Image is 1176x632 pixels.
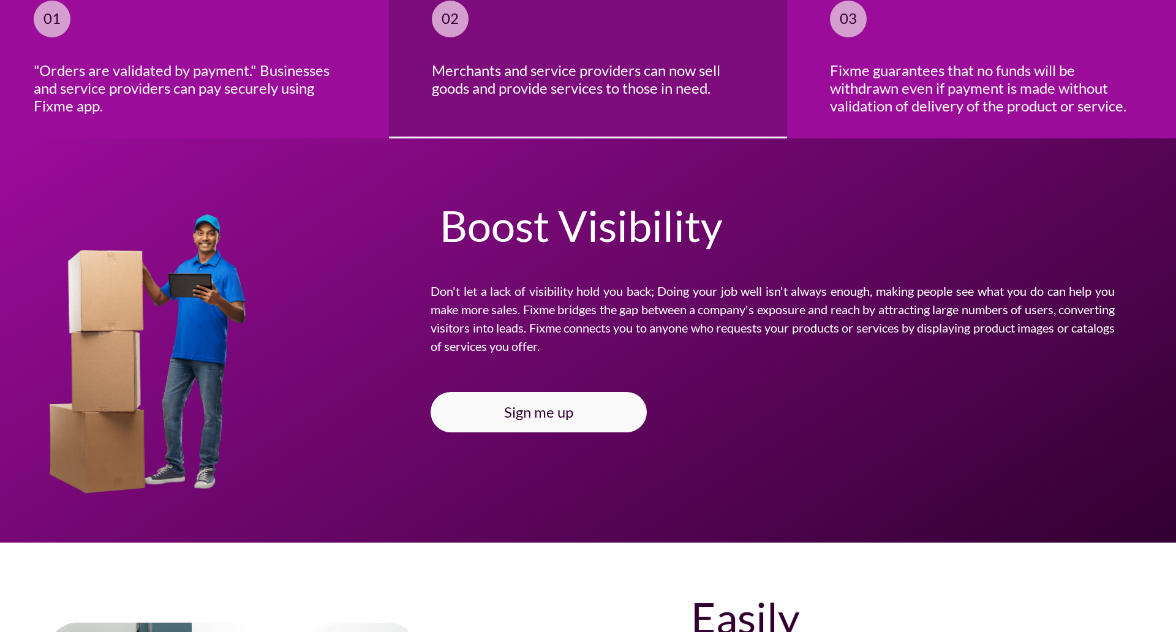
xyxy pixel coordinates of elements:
h3: Merchants and service providers can now sell goods and provide services to those in need. [432,62,744,97]
p: 03 [830,1,867,37]
h3: Fixme guarantees that no funds will be withdrawn even if payment is made without validation of de... [830,62,1142,115]
p: 01 [34,1,70,37]
p: Don't let a lack of visibility hold you back; Doing your job well isn't always enough, making peo... [431,282,1115,355]
a: Sign me up [431,392,647,432]
h3: "Orders are validated by payment." Businesses and service providers can pay securely using Fixme ... [34,62,346,115]
p: 02 [432,1,469,37]
img: visibility.png [43,200,252,506]
h1: Boost Visibility [431,200,1115,251]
